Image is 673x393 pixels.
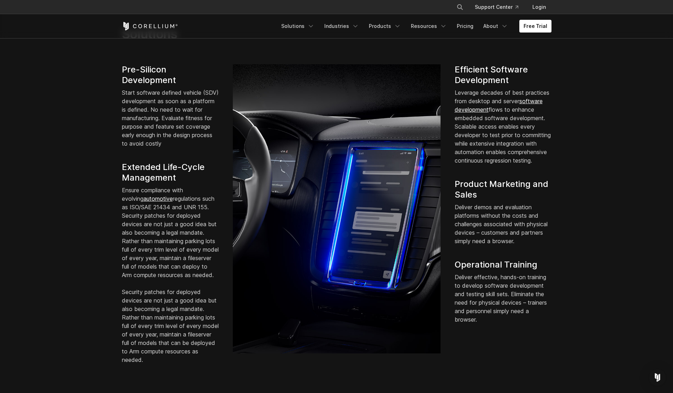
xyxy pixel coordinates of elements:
p: Deliver demos and evaluation platforms without the costs and challenges associated with physical ... [455,203,551,245]
h4: Product Marketing and Sales [455,179,551,200]
h4: Operational Training [455,259,551,270]
a: Corellium Home [122,22,178,30]
a: About [479,20,512,33]
a: Support Center [469,1,524,13]
h4: Extended Life-Cycle Management [122,162,219,183]
a: Login [527,1,551,13]
p: Security patches for deployed devices are not just a good idea but also becoming a legal mandate.... [122,288,219,364]
img: The interior of the car with Software-defined vehicle development [233,64,441,353]
a: Products [365,20,405,33]
p: Leverage decades of best practices from desktop and server flows to enhance embedded software dev... [455,88,551,165]
a: Free Trial [519,20,551,33]
a: Resources [407,20,451,33]
div: Navigation Menu [277,20,551,33]
p: Deliver effective, hands-on training to develop software development and testing skill sets. Elim... [455,273,551,324]
a: Industries [320,20,363,33]
a: automotive [143,195,173,202]
div: Navigation Menu [448,1,551,13]
p: Start software defined vehicle (SDV) development as soon as a platform is defined. No need to wai... [122,88,219,148]
a: Pricing [453,20,478,33]
h4: Efficient Software Development [455,64,551,86]
h4: Pre-Silicon Development [122,64,219,86]
button: Search [454,1,466,13]
p: Ensure compliance with evolving regulations such as ISO/SAE 21434 and UNR 155. Security patches f... [122,186,219,279]
div: Open Intercom Messenger [649,369,666,386]
a: Solutions [277,20,319,33]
